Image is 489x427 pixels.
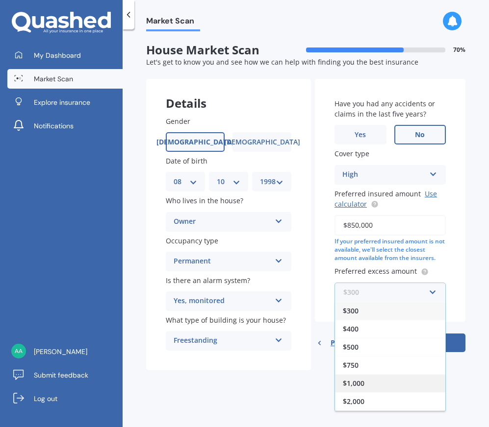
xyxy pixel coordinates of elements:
span: Preferred excess amount [335,267,417,276]
span: Cover type [335,149,369,159]
span: $500 [343,342,359,352]
span: $400 [343,324,359,333]
span: Yes [355,131,366,139]
span: Date of birth [166,156,207,166]
a: Submit feedback [7,365,123,385]
div: If your preferred insured amount is not available, we'll select the closest amount available from... [335,237,446,262]
div: Permanent [174,256,271,267]
span: 70 % [453,47,465,53]
span: [PERSON_NAME] [34,347,87,356]
span: House Market Scan [146,43,306,57]
span: [DEMOGRAPHIC_DATA] [156,138,234,146]
span: Market Scan [34,74,73,84]
span: $2,000 [343,397,364,406]
span: $750 [343,360,359,370]
span: $300 [343,306,359,315]
a: Explore insurance [7,93,123,112]
span: No [415,131,425,139]
span: Preferred insured amount [335,189,421,198]
span: Market Scan [146,16,200,29]
img: 288f3c6174e228fc3b5635db0338a092 [11,344,26,358]
span: What type of building is your house? [166,315,286,325]
span: Submit feedback [34,370,88,380]
div: High [342,169,425,181]
span: Explore insurance [34,97,90,107]
span: Occupancy type [166,236,218,245]
span: Log out [34,394,57,403]
a: Market Scan [7,69,123,89]
span: $1,000 [343,379,364,388]
span: Who lives in the house? [166,196,243,206]
div: Details [146,79,311,108]
span: Is there an alarm system? [166,276,250,285]
a: [PERSON_NAME] [7,342,123,361]
span: Let's get to know you and see how we can help with finding you the best insurance [146,57,418,67]
span: [DEMOGRAPHIC_DATA] [224,138,300,146]
div: Yes, monitored [174,295,271,307]
a: Log out [7,389,123,408]
input: Enter amount [335,215,446,236]
div: Owner [174,216,271,228]
span: Gender [166,117,190,126]
span: Have you had any accidents or claims in the last five years? [335,99,435,119]
span: Notifications [34,121,74,131]
a: Notifications [7,116,123,136]
div: Freestanding [174,335,271,347]
span: Previous [331,335,360,350]
span: My Dashboard [34,50,81,60]
a: My Dashboard [7,46,123,65]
